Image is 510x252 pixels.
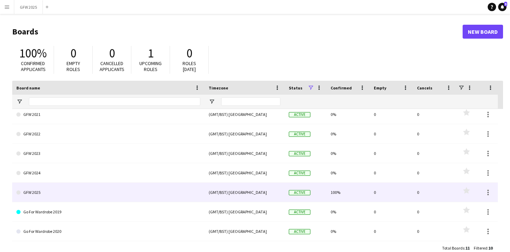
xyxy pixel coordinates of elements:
[16,124,200,144] a: GFW 2022
[326,163,370,182] div: 0%
[148,46,154,61] span: 1
[19,46,47,61] span: 100%
[331,85,352,90] span: Confirmed
[504,2,507,6] span: 5
[183,60,196,72] span: Roles [DATE]
[413,124,456,143] div: 0
[289,151,310,156] span: Active
[29,97,200,106] input: Board name Filter Input
[413,202,456,221] div: 0
[488,245,493,251] span: 10
[370,163,413,182] div: 0
[463,25,503,39] a: New Board
[16,85,40,90] span: Board name
[70,46,76,61] span: 0
[413,144,456,163] div: 0
[209,99,215,105] button: Open Filter Menu
[12,26,463,37] h1: Boards
[204,183,285,202] div: (GMT/BST) [GEOGRAPHIC_DATA]
[21,60,46,72] span: Confirmed applicants
[498,3,507,11] a: 5
[289,229,310,234] span: Active
[289,171,310,176] span: Active
[204,144,285,163] div: (GMT/BST) [GEOGRAPHIC_DATA]
[417,85,432,90] span: Cancels
[326,105,370,124] div: 0%
[289,112,310,117] span: Active
[204,163,285,182] div: (GMT/BST) [GEOGRAPHIC_DATA]
[465,245,470,251] span: 11
[16,105,200,124] a: GFW 2021
[109,46,115,61] span: 0
[326,222,370,241] div: 0%
[326,124,370,143] div: 0%
[413,163,456,182] div: 0
[16,163,200,183] a: GFW 2024
[374,85,386,90] span: Empty
[204,105,285,124] div: (GMT/BST) [GEOGRAPHIC_DATA]
[14,0,43,14] button: GFW 2025
[326,144,370,163] div: 0%
[221,97,280,106] input: Timezone Filter Input
[16,202,200,222] a: Go For Wardrobe 2019
[289,190,310,195] span: Active
[16,99,23,105] button: Open Filter Menu
[474,245,487,251] span: Filtered
[67,60,80,72] span: Empty roles
[100,60,124,72] span: Cancelled applicants
[370,105,413,124] div: 0
[370,202,413,221] div: 0
[370,183,413,202] div: 0
[326,183,370,202] div: 100%
[204,202,285,221] div: (GMT/BST) [GEOGRAPHIC_DATA]
[442,245,464,251] span: Total Boards
[413,105,456,124] div: 0
[289,132,310,137] span: Active
[370,144,413,163] div: 0
[326,202,370,221] div: 0%
[289,210,310,215] span: Active
[16,183,200,202] a: GFW 2025
[139,60,162,72] span: Upcoming roles
[370,222,413,241] div: 0
[289,85,302,90] span: Status
[209,85,228,90] span: Timezone
[413,222,456,241] div: 0
[186,46,192,61] span: 0
[16,144,200,163] a: GFW 2023
[370,124,413,143] div: 0
[413,183,456,202] div: 0
[204,124,285,143] div: (GMT/BST) [GEOGRAPHIC_DATA]
[204,222,285,241] div: (GMT/BST) [GEOGRAPHIC_DATA]
[16,222,200,241] a: Go For Wardrobe 2020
